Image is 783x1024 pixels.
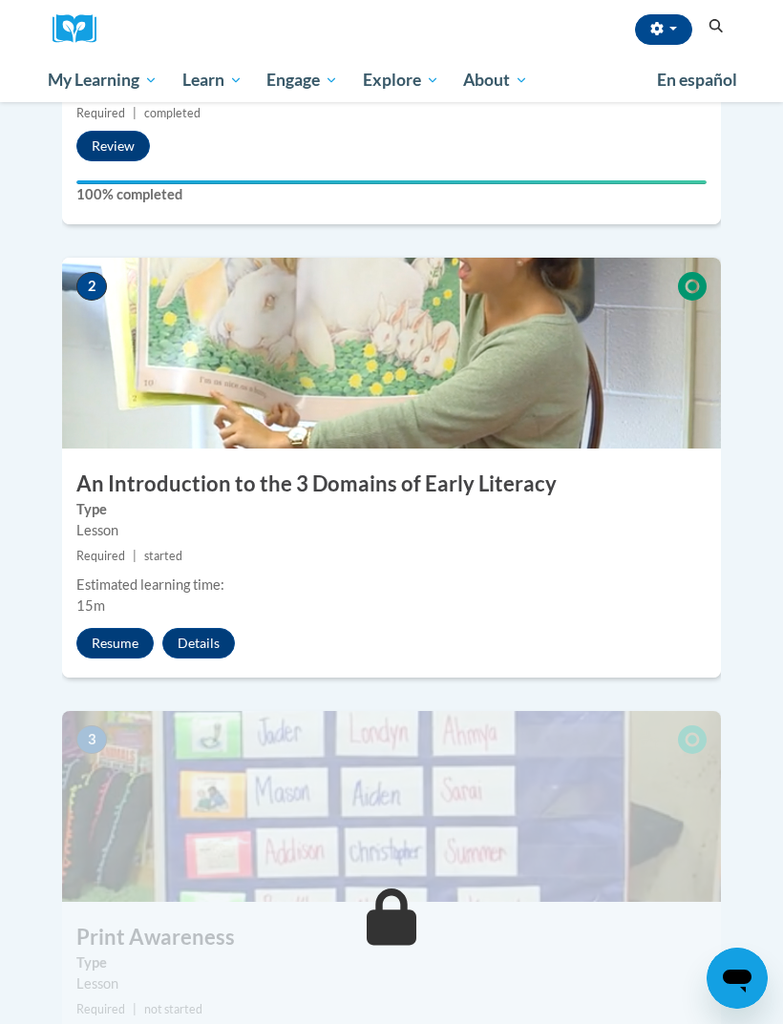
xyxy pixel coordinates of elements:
[35,58,170,102] a: My Learning
[144,106,201,120] span: completed
[133,549,137,563] span: |
[76,272,107,301] span: 2
[53,14,110,44] a: Cox Campus
[133,1002,137,1016] span: |
[144,1002,202,1016] span: not started
[76,575,707,596] div: Estimated learning time:
[62,258,721,449] img: Course Image
[76,106,125,120] span: Required
[363,69,439,92] span: Explore
[76,184,707,205] label: 100% completed
[33,58,750,102] div: Main menu
[266,69,338,92] span: Engage
[635,14,692,45] button: Account Settings
[48,69,158,92] span: My Learning
[76,628,154,658] button: Resume
[182,69,243,92] span: Learn
[76,499,707,520] label: Type
[76,520,707,541] div: Lesson
[707,948,768,1009] iframe: Button to launch messaging window
[645,60,750,100] a: En español
[254,58,350,102] a: Engage
[53,14,110,44] img: Logo brand
[76,973,707,994] div: Lesson
[76,549,125,563] span: Required
[62,470,721,499] h3: An Introduction to the 3 Domains of Early Literacy
[170,58,255,102] a: Learn
[76,1002,125,1016] span: Required
[62,711,721,902] img: Course Image
[657,70,737,90] span: En español
[76,597,105,614] span: 15m
[350,58,452,102] a: Explore
[144,549,182,563] span: started
[76,725,107,754] span: 3
[702,15,730,38] button: Search
[76,180,707,184] div: Your progress
[133,106,137,120] span: |
[76,131,150,161] button: Review
[452,58,541,102] a: About
[463,69,528,92] span: About
[62,923,721,952] h3: Print Awareness
[76,952,707,973] label: Type
[162,628,235,658] button: Details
